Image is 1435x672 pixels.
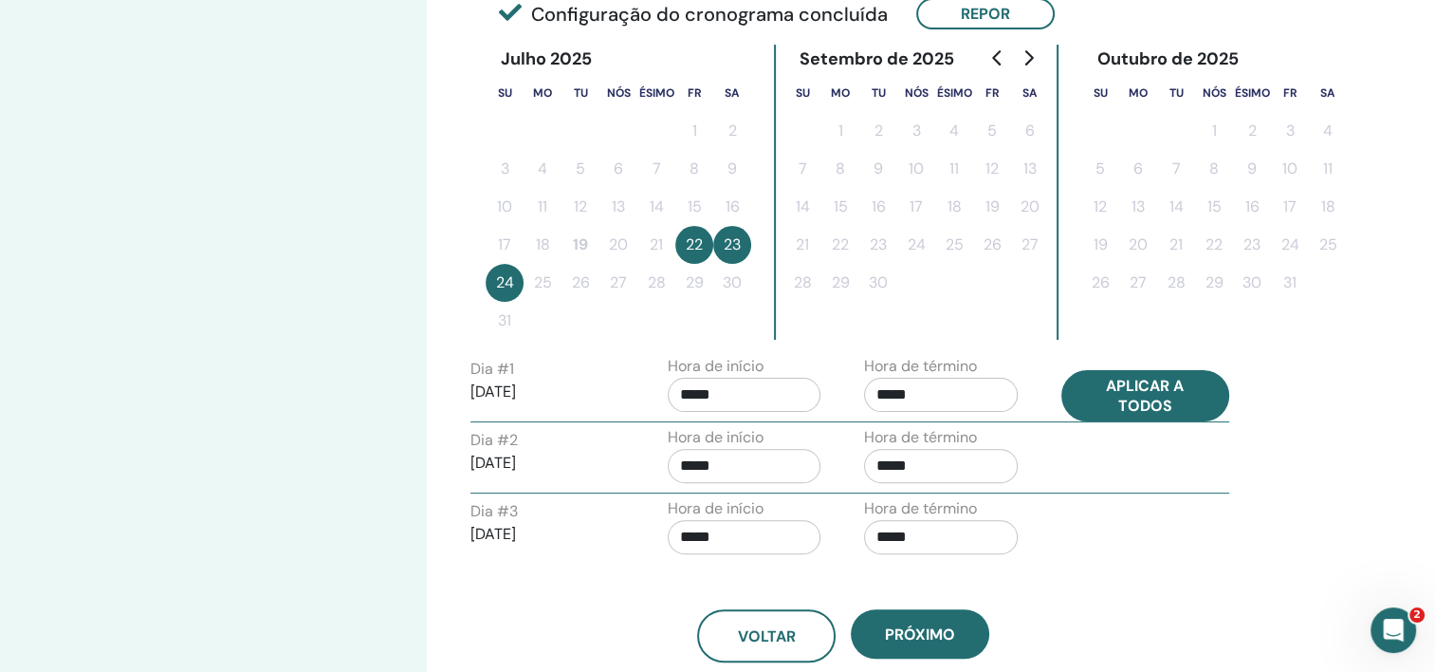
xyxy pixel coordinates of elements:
[1409,607,1425,623] span: 2
[1271,112,1309,150] button: 3
[1309,112,1347,150] button: 4
[935,226,973,264] button: 25
[973,150,1011,188] button: 12
[864,426,977,449] label: Hora de término
[675,188,713,226] button: 15
[851,609,989,659] button: Próximo
[897,188,935,226] button: 17
[821,150,859,188] button: 8
[599,150,637,188] button: 6
[668,355,763,378] label: Hora de início
[783,264,821,302] button: 28
[973,74,1011,112] th: Sexta-feira
[1081,264,1119,302] button: 26
[864,355,977,378] label: Hora de término
[864,497,977,520] label: Hora de término
[821,226,859,264] button: 22
[1309,188,1347,226] button: 18
[1195,226,1233,264] button: 22
[599,188,637,226] button: 13
[1011,188,1049,226] button: 20
[935,112,973,150] button: 4
[738,626,796,646] span: Voltar
[1157,264,1195,302] button: 28
[973,112,1011,150] button: 5
[470,452,624,475] p: [DATE]
[524,188,561,226] button: 11
[897,150,935,188] button: 10
[713,112,751,150] button: 2
[935,74,973,112] th: Quinta-feira
[1119,188,1157,226] button: 13
[668,426,763,449] label: Hora de início
[1271,264,1309,302] button: 31
[1119,264,1157,302] button: 27
[486,302,524,340] button: 31
[675,150,713,188] button: 8
[1233,264,1271,302] button: 30
[470,358,514,381] label: Dia #1
[885,625,955,644] span: Próximo
[1233,226,1271,264] button: 23
[1011,226,1049,264] button: 27
[1081,74,1119,112] th: Domingo
[897,226,935,264] button: 24
[599,226,637,264] button: 20
[1233,112,1271,150] button: 2
[1119,150,1157,188] button: 6
[821,188,859,226] button: 15
[821,112,859,150] button: 1
[1061,370,1230,421] button: Aplicar a todos
[783,150,821,188] button: 7
[561,226,599,264] button: 19
[1081,150,1119,188] button: 5
[637,74,675,112] th: Quinta-feira
[973,226,1011,264] button: 26
[713,188,751,226] button: 16
[561,264,599,302] button: 26
[599,264,637,302] button: 27
[897,74,935,112] th: Quarta-feira
[637,150,675,188] button: 7
[668,497,763,520] label: Hora de início
[470,429,518,452] label: Dia #2
[637,264,675,302] button: 28
[524,264,561,302] button: 25
[821,264,859,302] button: 29
[486,264,524,302] button: 24
[897,112,935,150] button: 3
[1195,112,1233,150] button: 1
[783,74,821,112] th: Domingo
[859,226,897,264] button: 23
[1233,74,1271,112] th: Quinta-feira
[524,74,561,112] th: Segunda-feira
[1371,607,1416,653] iframe: Intercom live chat
[1195,264,1233,302] button: 29
[1081,188,1119,226] button: 12
[675,264,713,302] button: 29
[531,2,888,27] font: Configuração do cronograma concluída
[637,226,675,264] button: 21
[1233,150,1271,188] button: 9
[561,74,599,112] th: Terça-feira
[713,74,751,112] th: Sábado
[486,150,524,188] button: 3
[783,226,821,264] button: 21
[1157,188,1195,226] button: 14
[486,188,524,226] button: 10
[859,150,897,188] button: 9
[697,609,836,663] button: Voltar
[1157,150,1195,188] button: 7
[1271,226,1309,264] button: 24
[1195,150,1233,188] button: 8
[1157,226,1195,264] button: 21
[713,264,751,302] button: 30
[561,150,599,188] button: 5
[983,39,1013,77] button: Ir para o mês anterior
[1119,226,1157,264] button: 20
[859,264,897,302] button: 30
[859,112,897,150] button: 2
[1011,74,1049,112] th: Sábado
[821,74,859,112] th: Segunda-feira
[713,226,751,264] button: 23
